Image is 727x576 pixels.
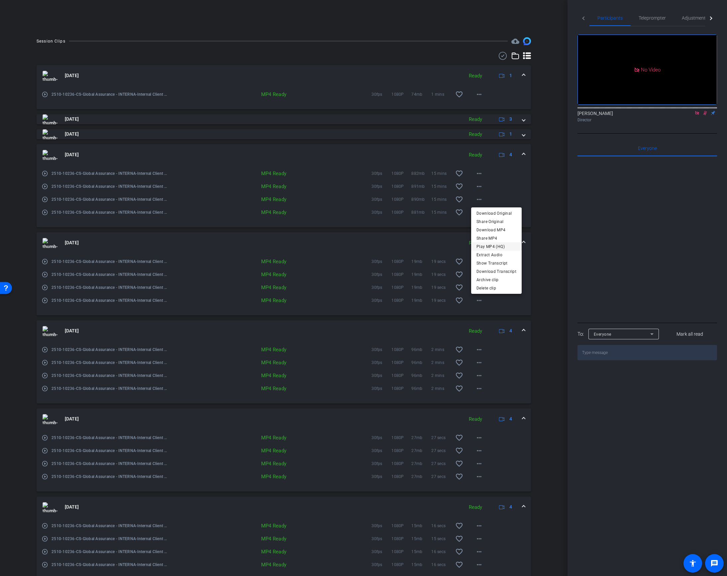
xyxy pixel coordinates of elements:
span: Download MP4 [476,226,516,234]
span: Extract Audio [476,251,516,259]
span: Play MP4 (HQ) [476,242,516,250]
span: Share Original [476,217,516,225]
span: Share MP4 [476,234,516,242]
span: Show Transcript [476,259,516,267]
span: Archive clip [476,276,516,284]
span: Delete clip [476,284,516,292]
span: Download Transcript [476,267,516,275]
span: Download Original [476,209,516,217]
